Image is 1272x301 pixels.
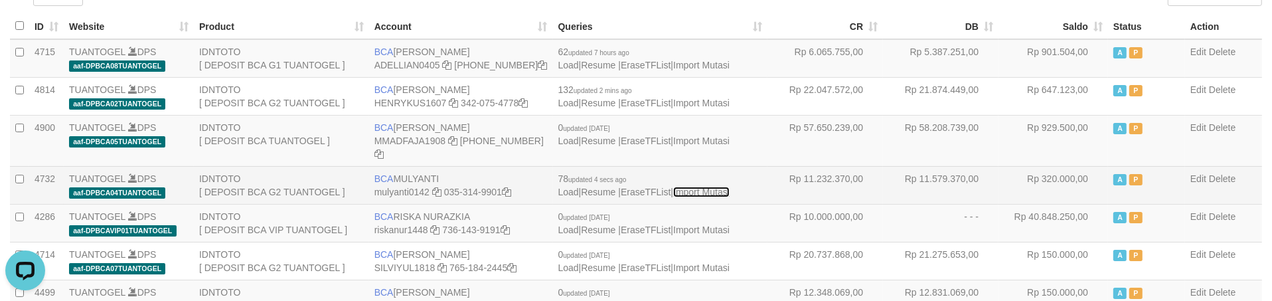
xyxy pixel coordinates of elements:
[374,249,394,260] span: BCA
[558,136,579,146] a: Load
[673,262,730,273] a: Import Mutasi
[563,290,609,297] span: updated [DATE]
[64,115,194,166] td: DPS
[558,211,730,235] span: | | |
[1209,173,1235,184] a: Delete
[69,225,177,237] span: aaf-DPBCAVIP01TUANTOGEL
[558,84,730,108] span: | | |
[69,60,165,72] span: aaf-DPBCA08TUANTOGEL
[64,166,194,204] td: DPS
[1209,84,1235,95] a: Delete
[558,84,632,95] span: 132
[69,211,125,222] a: TUANTOGEL
[64,77,194,115] td: DPS
[1113,212,1127,223] span: Active
[538,60,547,70] a: Copy 5655032115 to clipboard
[501,225,510,235] a: Copy 7361439191 to clipboard
[558,122,730,146] span: | | |
[574,87,632,94] span: updated 2 mins ago
[558,60,579,70] a: Load
[1209,122,1235,133] a: Delete
[69,136,165,148] span: aaf-DPBCA05TUANTOGEL
[69,249,125,260] a: TUANTOGEL
[69,187,165,199] span: aaf-DPBCA04TUANTOGEL
[621,136,671,146] a: EraseTFList
[673,98,730,108] a: Import Mutasi
[1129,288,1143,299] span: Paused
[767,77,883,115] td: Rp 22.047.572,00
[558,98,579,108] a: Load
[553,13,768,39] th: Queries: activate to sort column ascending
[621,98,671,108] a: EraseTFList
[998,13,1108,39] th: Saldo: activate to sort column ascending
[369,115,553,166] td: [PERSON_NAME] [PHONE_NUMBER]
[431,225,440,235] a: Copy riskanur1448 to clipboard
[621,225,671,235] a: EraseTFList
[29,39,64,78] td: 4715
[194,115,369,166] td: IDNTOTO [ DEPOSIT BCA TUANTOGEL ]
[998,115,1108,166] td: Rp 929.500,00
[1209,47,1235,57] a: Delete
[369,13,553,39] th: Account: activate to sort column ascending
[558,249,610,260] span: 0
[1190,173,1206,184] a: Edit
[194,242,369,280] td: IDNTOTO [ DEPOSIT BCA G2 TUANTOGEL ]
[1113,288,1127,299] span: Active
[563,252,609,259] span: updated [DATE]
[1129,250,1143,261] span: Paused
[507,262,517,273] a: Copy 7651842445 to clipboard
[374,262,436,273] a: SILVIYUL1818
[998,204,1108,242] td: Rp 40.848.250,00
[64,39,194,78] td: DPS
[374,225,428,235] a: riskanur1448
[374,47,394,57] span: BCA
[69,263,165,274] span: aaf-DPBCA07TUANTOGEL
[581,262,615,273] a: Resume
[581,187,615,197] a: Resume
[1129,123,1143,134] span: Paused
[369,166,553,204] td: MULYANTI 035-314-9901
[883,166,998,204] td: Rp 11.579.370,00
[558,187,579,197] a: Load
[432,187,441,197] a: Copy mulyanti0142 to clipboard
[673,136,730,146] a: Import Mutasi
[374,149,384,159] a: Copy 4062282031 to clipboard
[69,84,125,95] a: TUANTOGEL
[883,115,998,166] td: Rp 58.208.739,00
[767,39,883,78] td: Rp 6.065.755,00
[1129,174,1143,185] span: Paused
[558,47,730,70] span: | | |
[64,242,194,280] td: DPS
[518,98,528,108] a: Copy 3420754778 to clipboard
[64,204,194,242] td: DPS
[194,77,369,115] td: IDNTOTO [ DEPOSIT BCA G2 TUANTOGEL ]
[194,166,369,204] td: IDNTOTO [ DEPOSIT BCA G2 TUANTOGEL ]
[558,211,610,222] span: 0
[1209,211,1235,222] a: Delete
[767,166,883,204] td: Rp 11.232.370,00
[558,122,610,133] span: 0
[1209,249,1235,260] a: Delete
[558,173,627,184] span: 78
[767,242,883,280] td: Rp 20.737.868,00
[883,39,998,78] td: Rp 5.387.251,00
[1108,13,1185,39] th: Status
[369,77,553,115] td: [PERSON_NAME] 342-075-4778
[998,242,1108,280] td: Rp 150.000,00
[5,5,45,45] button: Open LiveChat chat widget
[437,262,447,273] a: Copy SILVIYUL1818 to clipboard
[449,98,458,108] a: Copy HENRYKUS1607 to clipboard
[374,84,394,95] span: BCA
[369,242,553,280] td: [PERSON_NAME] 765-184-2445
[1190,249,1206,260] a: Edit
[563,125,609,132] span: updated [DATE]
[442,60,451,70] a: Copy ADELLIAN0405 to clipboard
[581,136,615,146] a: Resume
[1113,47,1127,58] span: Active
[581,60,615,70] a: Resume
[767,13,883,39] th: CR: activate to sort column ascending
[194,13,369,39] th: Product: activate to sort column ascending
[29,204,64,242] td: 4286
[568,176,626,183] span: updated 4 secs ago
[69,122,125,133] a: TUANTOGEL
